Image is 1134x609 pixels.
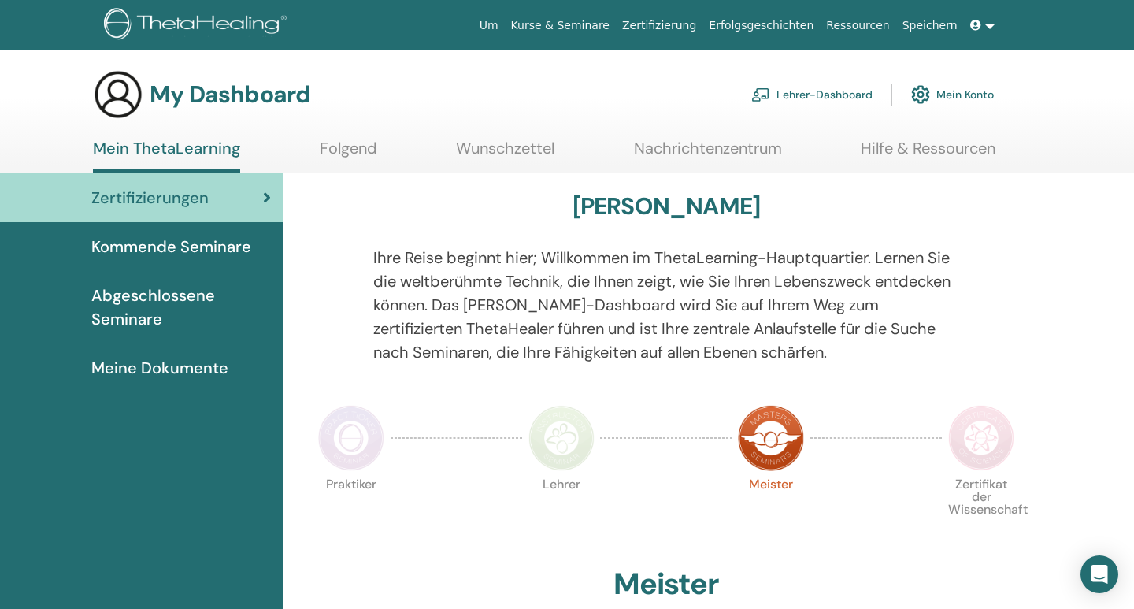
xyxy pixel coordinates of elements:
h2: Meister [613,566,719,603]
a: Folgend [320,139,377,169]
img: Master [738,405,804,471]
a: Hilfe & Ressourcen [861,139,995,169]
a: Mein Konto [911,77,994,112]
a: Zertifizierung [616,11,702,40]
h3: My Dashboard [150,80,310,109]
a: Ressourcen [820,11,895,40]
img: Certificate of Science [948,405,1014,471]
a: Speichern [896,11,964,40]
div: Open Intercom Messenger [1080,555,1118,593]
img: cog.svg [911,81,930,108]
a: Kurse & Seminare [505,11,616,40]
a: Nachrichtenzentrum [634,139,782,169]
p: Meister [738,478,804,544]
p: Praktiker [318,478,384,544]
a: Um [473,11,505,40]
a: Mein ThetaLearning [93,139,240,173]
p: Lehrer [528,478,595,544]
p: Zertifikat der Wissenschaft [948,478,1014,544]
img: logo.png [104,8,292,43]
span: Zertifizierungen [91,186,209,210]
img: generic-user-icon.jpg [93,69,143,120]
p: Ihre Reise beginnt hier; Willkommen im ThetaLearning-Hauptquartier. Lernen Sie die weltberühmte T... [373,246,960,364]
img: Instructor [528,405,595,471]
h3: [PERSON_NAME] [573,192,761,221]
a: Erfolgsgeschichten [702,11,820,40]
span: Kommende Seminare [91,235,251,258]
img: Practitioner [318,405,384,471]
span: Meine Dokumente [91,356,228,380]
a: Lehrer-Dashboard [751,77,873,112]
img: chalkboard-teacher.svg [751,87,770,102]
span: Abgeschlossene Seminare [91,284,271,331]
a: Wunschzettel [456,139,554,169]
